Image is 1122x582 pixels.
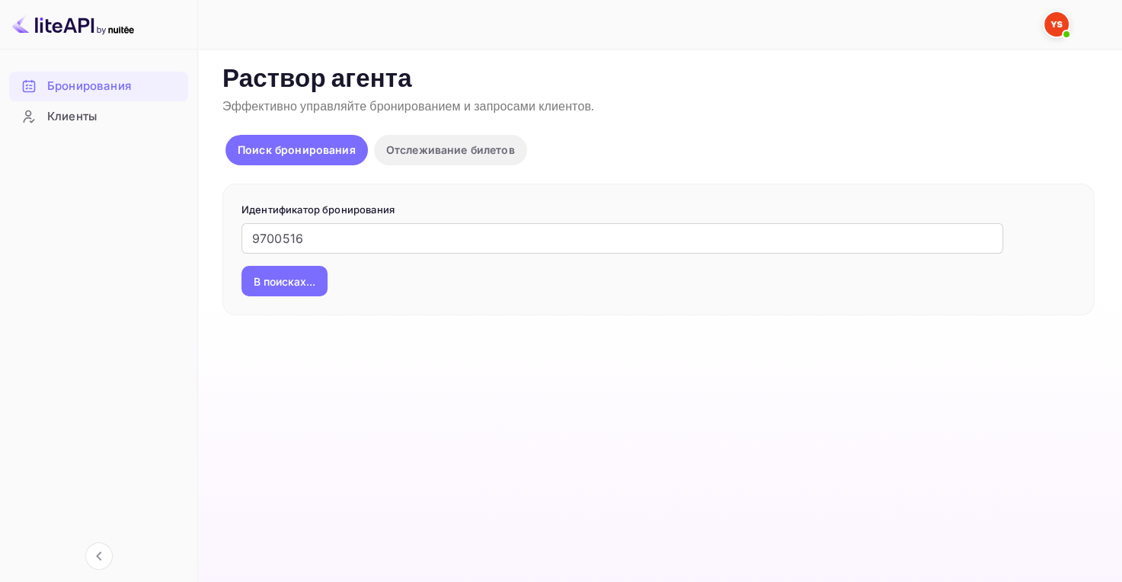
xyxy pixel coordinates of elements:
[241,203,395,216] ya-tr-span: Идентификатор бронирования
[386,143,515,156] ya-tr-span: Отслеживание билетов
[238,143,356,156] ya-tr-span: Поиск бронирования
[241,266,328,296] button: В поисках...
[254,273,315,289] ya-tr-span: В поисках...
[47,78,131,95] ya-tr-span: Бронирования
[222,63,412,96] ya-tr-span: Раствор агента
[9,102,188,130] a: Клиенты
[222,99,594,115] ya-tr-span: Эффективно управляйте бронированием и запросами клиентов.
[9,72,188,101] div: Бронирования
[241,223,1003,254] input: Введите идентификатор бронирования (например, 63782194)
[9,102,188,132] div: Клиенты
[1044,12,1069,37] img: Служба Поддержки Яндекса
[12,12,134,37] img: Логотип LiteAPI
[85,542,113,570] button: Свернуть навигацию
[47,108,97,126] ya-tr-span: Клиенты
[9,72,188,100] a: Бронирования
